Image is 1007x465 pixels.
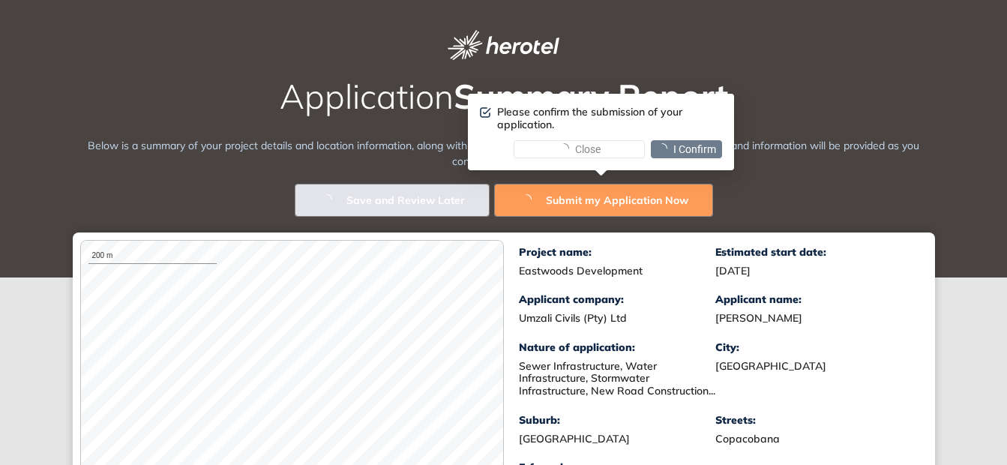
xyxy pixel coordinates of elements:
[448,30,559,60] img: logo
[546,192,688,208] span: Submit my Application Now
[715,246,913,259] div: Estimated start date:
[454,75,728,117] span: Summary Report
[519,341,716,354] div: Nature of application:
[519,293,716,306] div: Applicant company:
[519,246,716,259] div: Project name:
[519,360,716,397] div: Sewer Infrastructure, Water Infrastructure, Stormwater Infrastructure, New Road Construction, Sig...
[715,312,913,325] div: [PERSON_NAME]
[519,312,716,325] div: Umzali Civils (Pty) Ltd
[497,106,722,131] div: Please confirm the submission of your application.
[88,248,217,264] div: 200 m
[715,433,913,445] div: Copacobana
[514,140,645,158] button: Close
[495,184,712,216] button: Submit my Application Now
[715,265,913,277] div: [DATE]
[673,141,716,157] span: I Confirm
[715,360,913,373] div: [GEOGRAPHIC_DATA]
[559,143,575,154] span: loading
[715,341,913,354] div: City:
[709,384,715,397] span: ...
[519,433,716,445] div: [GEOGRAPHIC_DATA]
[519,265,716,277] div: Eastwoods Development
[73,138,935,169] div: Below is a summary of your project details and location information, along with preliminary resul...
[657,143,673,154] span: loading
[575,141,601,157] span: Close
[715,414,913,427] div: Streets:
[651,140,722,158] button: I Confirm
[73,78,935,115] h2: Application
[519,414,716,427] div: Suburb:
[715,293,913,306] div: Applicant name:
[519,194,546,205] span: loading
[519,359,709,398] span: Sewer Infrastructure, Water Infrastructure, Stormwater Infrastructure, New Road Construction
